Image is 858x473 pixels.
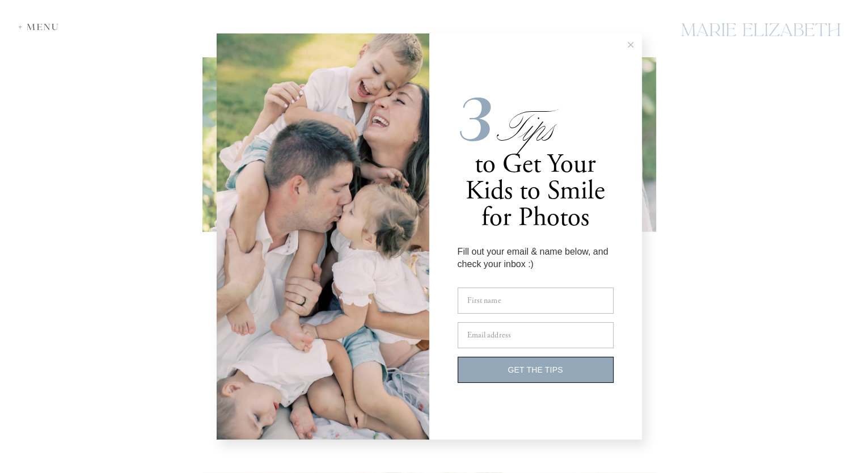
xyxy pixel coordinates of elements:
i: 3 [458,83,493,158]
span: to Get Your Kids to Smile for Photos [466,147,605,235]
button: GET THE TIPS [458,357,614,383]
span: st name [477,295,501,306]
div: Fill out your email & name below, and check your inbox :) [458,246,614,271]
span: GET THE TIPS [508,365,563,374]
span: E [467,330,472,340]
span: Fir [467,295,477,306]
span: Tips [493,100,547,155]
span: mail address [472,330,511,340]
